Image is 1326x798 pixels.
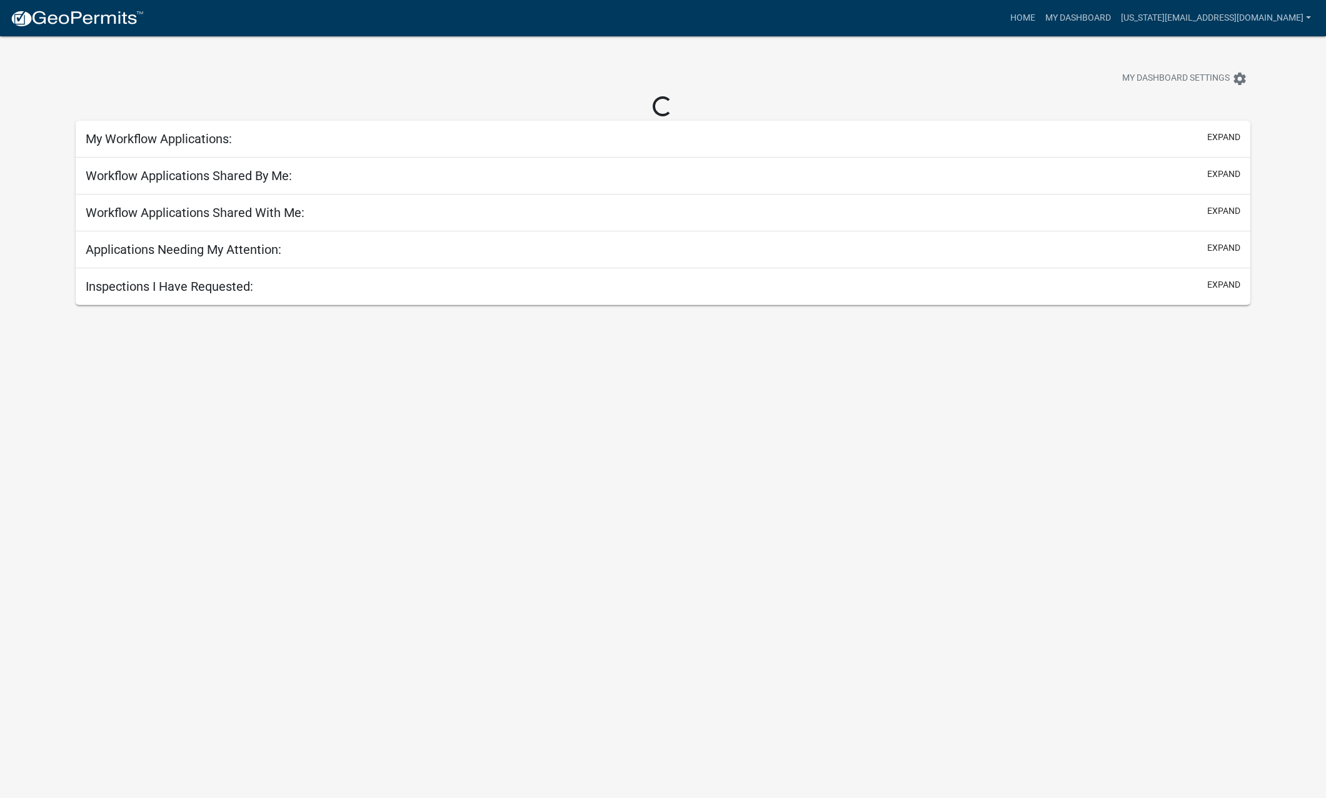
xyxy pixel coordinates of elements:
[86,168,292,183] h5: Workflow Applications Shared By Me:
[1232,71,1247,86] i: settings
[1207,168,1240,181] button: expand
[1005,6,1040,30] a: Home
[1207,205,1240,218] button: expand
[1112,66,1257,91] button: My Dashboard Settingssettings
[1207,131,1240,144] button: expand
[86,205,304,220] h5: Workflow Applications Shared With Me:
[1207,241,1240,255] button: expand
[1122,71,1230,86] span: My Dashboard Settings
[1116,6,1316,30] a: [US_STATE][EMAIL_ADDRESS][DOMAIN_NAME]
[1040,6,1116,30] a: My Dashboard
[1207,278,1240,291] button: expand
[86,131,232,146] h5: My Workflow Applications:
[86,242,281,257] h5: Applications Needing My Attention:
[86,279,253,294] h5: Inspections I Have Requested:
